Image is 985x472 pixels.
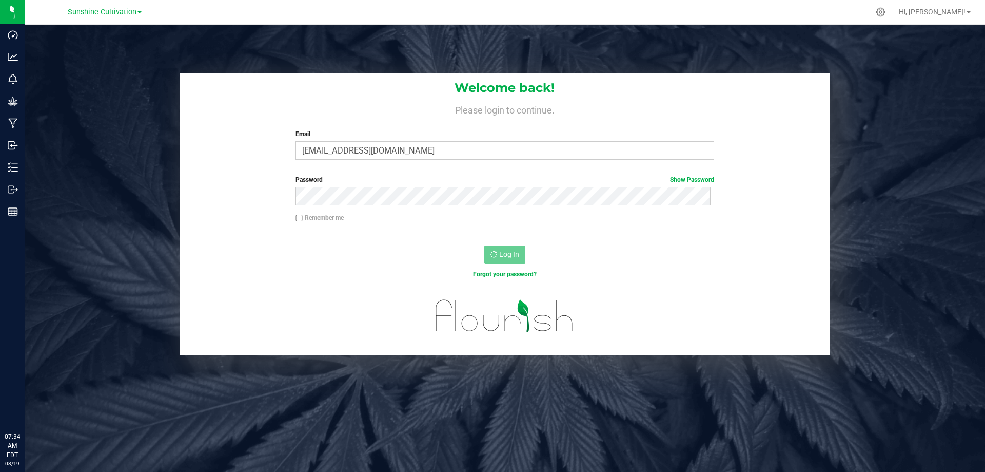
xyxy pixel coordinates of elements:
[8,74,18,84] inline-svg: Monitoring
[295,176,323,183] span: Password
[874,7,887,17] div: Manage settings
[8,30,18,40] inline-svg: Dashboard
[8,162,18,173] inline-svg: Inventory
[180,81,830,95] h1: Welcome back!
[499,250,519,258] span: Log In
[473,271,537,278] a: Forgot your password?
[8,118,18,128] inline-svg: Manufacturing
[423,290,586,342] img: flourish_logo.svg
[5,460,20,467] p: 08/19
[68,8,136,16] span: Sunshine Cultivation
[180,103,830,115] h4: Please login to continue.
[899,8,966,16] span: Hi, [PERSON_NAME]!
[295,129,714,139] label: Email
[670,176,714,183] a: Show Password
[8,206,18,217] inline-svg: Reports
[295,213,344,222] label: Remember me
[8,52,18,62] inline-svg: Analytics
[8,96,18,106] inline-svg: Grow
[8,140,18,150] inline-svg: Inbound
[5,432,20,460] p: 07:34 AM EDT
[8,184,18,195] inline-svg: Outbound
[484,246,525,264] button: Log In
[295,215,303,222] input: Remember me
